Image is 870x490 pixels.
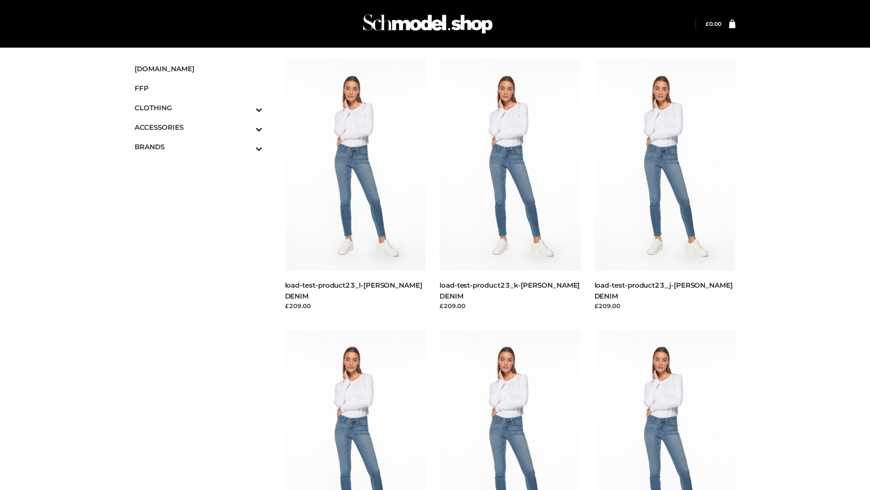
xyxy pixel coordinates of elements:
span: [DOMAIN_NAME] [135,64,262,74]
span: BRANDS [135,142,262,152]
bdi: 0.00 [706,20,721,27]
span: ACCESSORIES [135,122,262,132]
img: Schmodel Admin 964 [360,6,496,42]
button: Toggle Submenu [231,98,262,118]
span: CLOTHING [135,103,262,113]
a: load-test-product23_l-[PERSON_NAME] DENIM [285,281,422,300]
a: load-test-product23_j-[PERSON_NAME] DENIM [594,281,733,300]
span: FFP [135,83,262,93]
div: £209.00 [594,301,736,310]
button: Toggle Submenu [231,118,262,137]
a: CLOTHINGToggle Submenu [135,98,262,118]
a: ACCESSORIESToggle Submenu [135,118,262,137]
a: [DOMAIN_NAME] [135,59,262,78]
button: Toggle Submenu [231,137,262,157]
a: load-test-product23_k-[PERSON_NAME] DENIM [440,281,580,300]
span: £ [706,20,709,27]
a: FFP [135,78,262,98]
div: £209.00 [440,301,581,310]
a: BRANDSToggle Submenu [135,137,262,157]
div: £209.00 [285,301,426,310]
a: £0.00 [706,20,721,27]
